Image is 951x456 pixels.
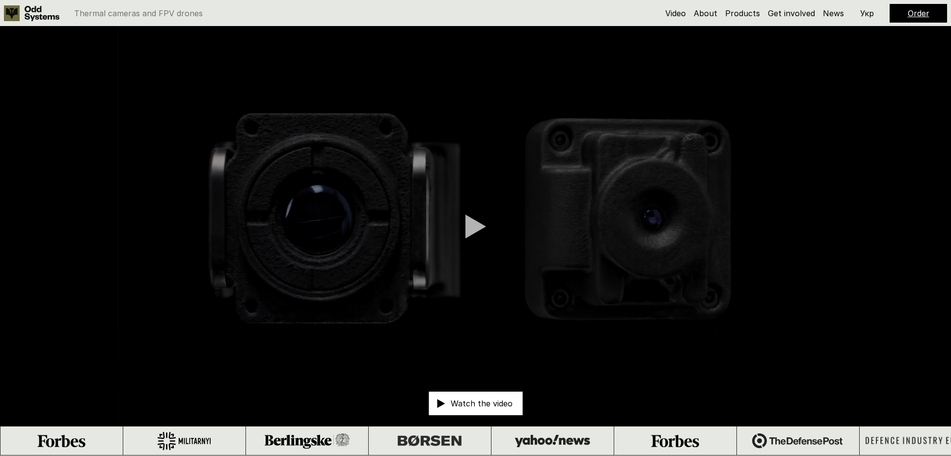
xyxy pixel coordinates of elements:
[725,8,760,18] a: Products
[860,9,874,17] p: Укр
[665,8,686,18] a: Video
[768,8,815,18] a: Get involved
[74,9,203,17] p: Thermal cameras and FPV drones
[694,8,717,18] a: About
[823,8,844,18] a: News
[908,8,929,18] a: Order
[451,399,513,407] p: Watch the video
